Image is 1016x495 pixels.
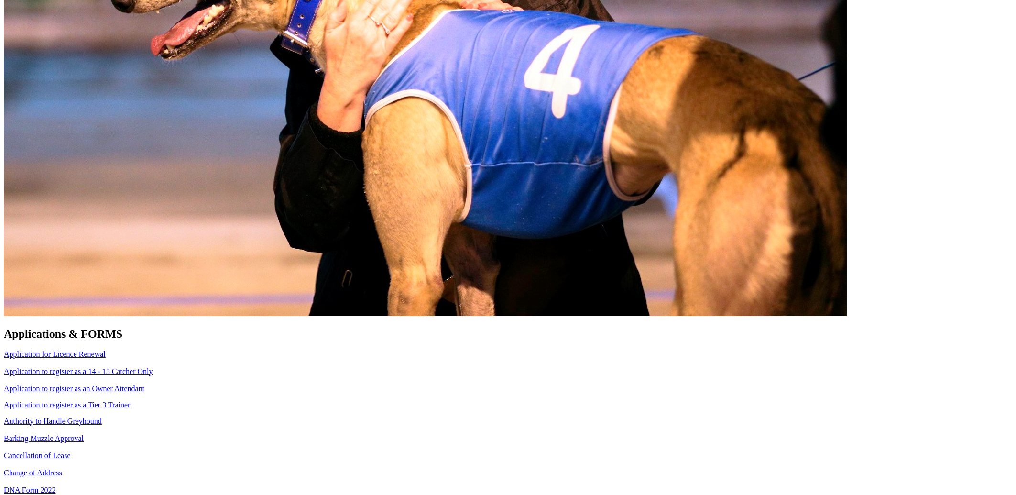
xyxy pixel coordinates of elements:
a: Cancellation of Lease [4,451,71,460]
a: Authority to Handle Greyhound [4,417,102,425]
h2: Applications & FORMS [4,328,1012,341]
a: DNA Form 2022 [4,486,55,494]
a: Change of Address [4,469,62,477]
a: Application to register as a 14 - 15 Catcher Only [4,367,153,375]
a: Application for Licence Renewal [4,350,106,358]
a: Application to register as an Owner Attendant [4,385,144,393]
a: Application to register as a Tier 3 Trainer [4,401,130,409]
a: Barking Muzzle Approval [4,434,84,442]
